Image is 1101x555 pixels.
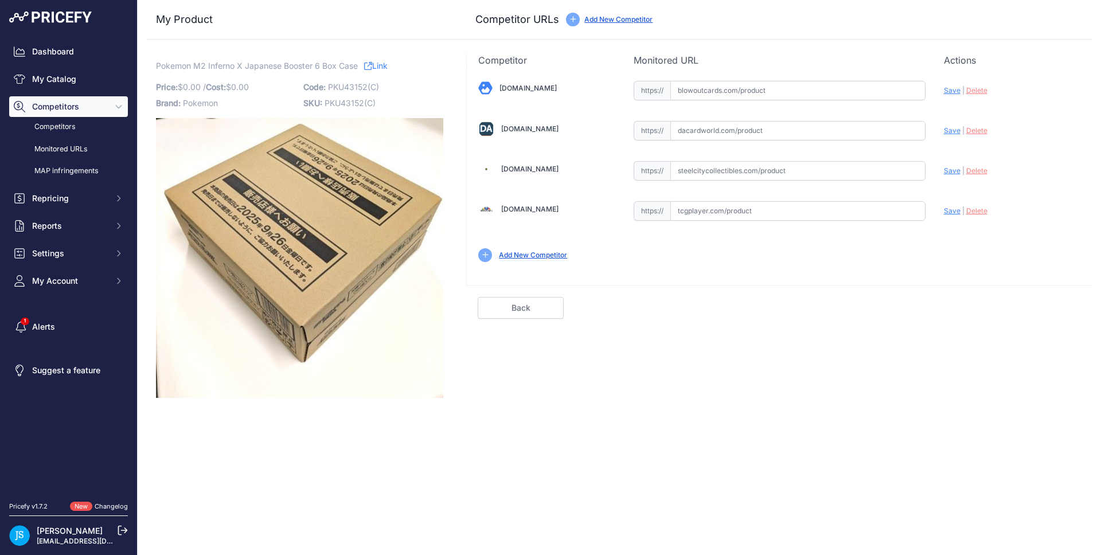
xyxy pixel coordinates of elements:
[499,84,557,92] a: [DOMAIN_NAME]
[501,205,559,213] a: [DOMAIN_NAME]
[9,69,128,89] a: My Catalog
[9,271,128,291] button: My Account
[944,53,1080,67] p: Actions
[328,82,379,92] span: PKU43152(C)
[475,11,559,28] h3: Competitor URLs
[32,101,107,112] span: Competitors
[156,58,358,73] span: Pokemon M2 Inferno X Japanese Booster 6 Box Case
[966,126,987,135] span: Delete
[670,201,926,221] input: tcgplayer.com/product
[32,220,107,232] span: Reports
[156,98,181,108] span: Brand:
[303,98,322,108] span: SKU:
[670,81,926,100] input: blowoutcards.com/product
[634,161,670,181] span: https://
[9,41,128,62] a: Dashboard
[9,161,128,181] a: MAP infringements
[156,11,443,28] h3: My Product
[478,53,615,67] p: Competitor
[499,251,567,259] a: Add New Competitor
[962,86,965,95] span: |
[325,98,376,108] span: PKU43152(C)
[183,82,201,92] span: 0.00
[634,81,670,100] span: https://
[634,121,670,140] span: https://
[156,79,296,95] p: $
[966,166,987,175] span: Delete
[32,275,107,287] span: My Account
[364,58,388,73] a: Link
[962,166,965,175] span: |
[203,82,249,92] span: / $
[634,53,926,67] p: Monitored URL
[37,526,103,536] a: [PERSON_NAME]
[206,82,226,92] span: Cost:
[9,117,128,137] a: Competitors
[231,82,249,92] span: 0.00
[9,96,128,117] button: Competitors
[183,98,218,108] span: Pokemon
[70,502,92,511] span: New
[478,297,564,319] a: Back
[37,537,157,545] a: [EMAIL_ADDRESS][DOMAIN_NAME]
[966,86,987,95] span: Delete
[9,216,128,236] button: Reports
[95,502,128,510] a: Changelog
[944,86,961,95] span: Save
[962,206,965,215] span: |
[9,360,128,381] a: Suggest a feature
[9,243,128,264] button: Settings
[32,193,107,204] span: Repricing
[9,139,128,159] a: Monitored URLs
[670,121,926,140] input: dacardworld.com/product
[944,206,961,215] span: Save
[944,166,961,175] span: Save
[670,161,926,181] input: steelcitycollectibles.com/product
[501,124,559,133] a: [DOMAIN_NAME]
[303,82,326,92] span: Code:
[9,41,128,488] nav: Sidebar
[156,82,178,92] span: Price:
[9,502,48,511] div: Pricefy v1.7.2
[634,201,670,221] span: https://
[32,248,107,259] span: Settings
[9,316,128,337] a: Alerts
[584,15,653,24] a: Add New Competitor
[944,126,961,135] span: Save
[501,165,559,173] a: [DOMAIN_NAME]
[9,11,92,23] img: Pricefy Logo
[966,206,987,215] span: Delete
[962,126,965,135] span: |
[9,188,128,209] button: Repricing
